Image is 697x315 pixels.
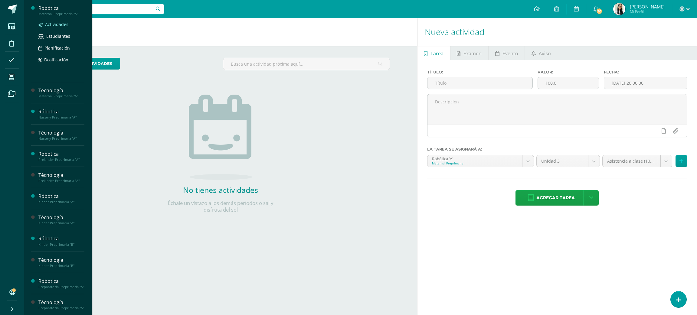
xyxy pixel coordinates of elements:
[38,193,84,204] a: RóboticaKinder Preprimaria "A"
[539,46,551,61] span: Aviso
[38,129,84,141] a: TécnologíaNursery Preprimaria "A"
[38,278,84,285] div: Róbotica
[38,200,84,204] div: Kinder Preprimaria "A"
[607,155,656,167] span: Asistencia a clase (10.0%)
[38,172,84,183] a: TécnologíaPrekinder Preprimaria "A"
[596,8,603,15] span: 30
[38,108,84,115] div: Róbotica
[603,155,672,167] a: Asistencia a clase (10.0%)
[28,4,164,14] input: Busca un usuario...
[38,87,84,94] div: Tecnología
[630,4,665,10] span: [PERSON_NAME]
[38,299,84,310] a: TécnologíaPreparatoria Preprimaria "A"
[417,46,450,60] a: Tarea
[502,46,518,61] span: Evento
[38,193,84,200] div: Róbotica
[223,58,390,70] input: Busca una actividad próxima aquí...
[38,172,84,179] div: Técnología
[38,151,84,162] a: RóboticaPrekinder Preprimaria "A"
[45,21,68,27] span: Actividades
[38,5,84,12] div: Robótica
[630,9,665,14] span: Mi Perfil
[427,70,533,74] label: Título:
[432,161,518,165] div: Maternal Preprimaria
[38,136,84,141] div: Nursery Preprimaria "A"
[38,264,84,268] div: Kinder Preprimaria "B"
[38,242,84,247] div: Kinder Preprimaria "B"
[38,151,84,157] div: Róbotica
[541,155,583,167] span: Unidad 3
[604,70,687,74] label: Fecha:
[38,299,84,306] div: Técnología
[613,3,625,15] img: 24bac2befe72ec47081750eb832e1c02.png
[38,87,84,98] a: TecnologíaMaternal Preprimaria "A"
[537,155,599,167] a: Unidad 3
[38,214,84,221] div: Técnología
[44,57,68,63] span: Dosificación
[489,46,525,60] a: Evento
[38,235,84,246] a: RóboticaKinder Preprimaria "B"
[450,46,488,60] a: Examen
[538,77,599,89] input: Puntos máximos
[38,257,84,264] div: Técnología
[425,18,690,46] h1: Nueva actividad
[189,95,252,180] img: no_activities.png
[38,56,84,63] a: Dosificación
[38,221,84,225] div: Kinder Preprimaria "A"
[160,200,281,213] p: Échale un vistazo a los demás períodos o sal y disfruta del sol
[38,129,84,136] div: Técnología
[432,155,518,161] div: Robótica 'A'
[427,147,687,151] label: La tarea se asignará a:
[38,157,84,162] div: Prekinder Preprimaria "A"
[38,108,84,119] a: RóboticaNursery Preprimaria "A"
[38,285,84,289] div: Preparatoria Preprimaria "A"
[38,306,84,310] div: Preparatoria Preprimaria "A"
[38,179,84,183] div: Prekinder Preprimaria "A"
[38,5,84,16] a: RobóticaMaternal Preprimaria "A"
[38,235,84,242] div: Róbotica
[44,45,70,51] span: Planificación
[38,115,84,119] div: Nursery Preprimaria "A"
[31,18,410,46] h1: Actividades
[160,185,281,195] h2: No tienes actividades
[38,21,84,28] a: Actividades
[427,155,534,167] a: Robótica 'A'Maternal Preprimaria
[46,33,70,39] span: Estudiantes
[538,70,599,74] label: Valor:
[38,44,84,51] a: Planificación
[463,46,482,61] span: Examen
[38,94,84,98] div: Maternal Preprimaria "A"
[38,257,84,268] a: TécnologíaKinder Preprimaria "B"
[604,77,687,89] input: Fecha de entrega
[536,190,575,205] span: Agregar tarea
[38,214,84,225] a: TécnologíaKinder Preprimaria "A"
[427,77,532,89] input: Título
[525,46,557,60] a: Aviso
[430,46,443,61] span: Tarea
[38,12,84,16] div: Maternal Preprimaria "A"
[38,278,84,289] a: RóboticaPreparatoria Preprimaria "A"
[38,33,84,40] a: Estudiantes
